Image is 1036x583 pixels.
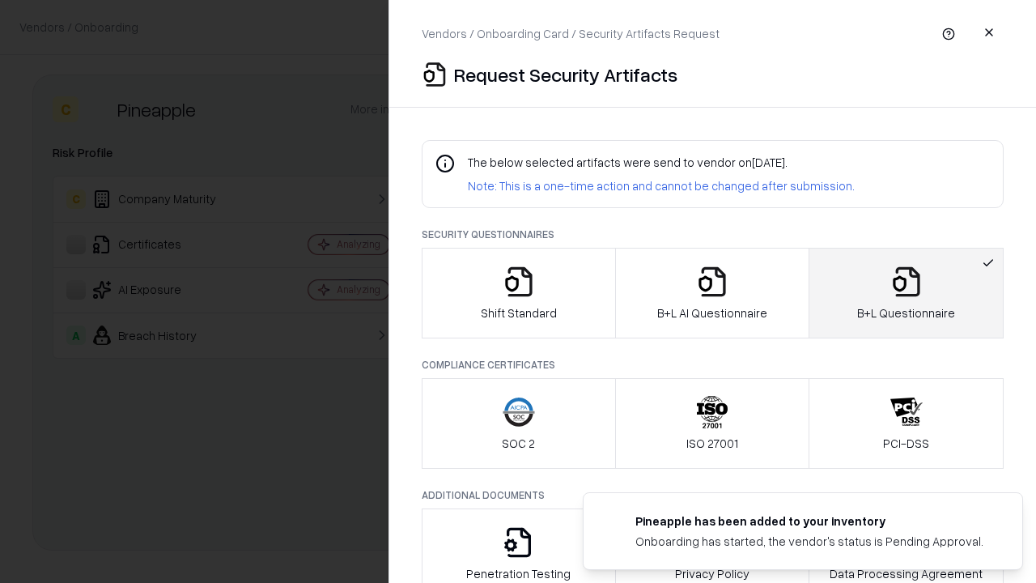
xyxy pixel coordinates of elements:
p: Note: This is a one-time action and cannot be changed after submission. [468,177,855,194]
p: B+L AI Questionnaire [657,304,767,321]
button: B+L Questionnaire [809,248,1004,338]
button: SOC 2 [422,378,616,469]
img: pineappleenergy.com [603,513,622,532]
div: Pineapple has been added to your inventory [635,513,983,530]
p: Shift Standard [481,304,557,321]
p: Data Processing Agreement [830,565,983,582]
p: Additional Documents [422,488,1004,502]
p: Security Questionnaires [422,228,1004,241]
p: Request Security Artifacts [454,62,677,87]
div: Onboarding has started, the vendor's status is Pending Approval. [635,533,983,550]
p: ISO 27001 [686,435,738,452]
p: Vendors / Onboarding Card / Security Artifacts Request [422,25,720,42]
p: PCI-DSS [883,435,929,452]
button: B+L AI Questionnaire [615,248,810,338]
button: ISO 27001 [615,378,810,469]
p: B+L Questionnaire [857,304,955,321]
p: Compliance Certificates [422,358,1004,372]
p: The below selected artifacts were send to vendor on [DATE] . [468,154,855,171]
button: Shift Standard [422,248,616,338]
p: Penetration Testing [466,565,571,582]
p: SOC 2 [502,435,535,452]
button: PCI-DSS [809,378,1004,469]
p: Privacy Policy [675,565,749,582]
